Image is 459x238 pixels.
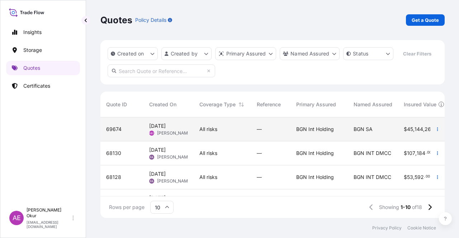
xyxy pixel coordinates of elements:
[412,16,439,24] p: Get a Quote
[150,178,153,185] span: FA
[27,220,71,229] p: [EMAIL_ADDRESS][DOMAIN_NAME]
[257,126,262,133] span: —
[257,150,262,157] span: —
[237,100,246,109] button: Sort
[424,175,425,178] span: .
[149,122,166,130] span: [DATE]
[343,47,393,60] button: certificateStatus Filter options
[171,50,198,57] p: Created by
[427,151,431,154] span: 00
[150,154,153,161] span: FA
[108,47,158,60] button: createdOn Filter options
[100,14,132,26] p: Quotes
[106,126,122,133] span: 69674
[353,50,368,57] p: Status
[415,151,417,156] span: ,
[412,204,422,211] span: of 18
[257,174,262,181] span: —
[226,50,266,57] p: Primary Assured
[372,225,402,231] a: Privacy Policy
[199,150,217,157] span: All risks
[423,127,425,132] span: ,
[404,101,436,108] span: Insured Value
[413,127,415,132] span: ,
[354,150,391,157] span: BGN INT DMCC
[404,127,407,132] span: $
[296,174,334,181] span: BGN Int Holding
[6,25,80,39] a: Insights
[426,175,430,178] span: 00
[296,126,334,133] span: BGN Int Holding
[149,130,155,137] span: AEO
[157,154,192,160] span: [PERSON_NAME]
[415,175,424,180] span: 592
[199,101,236,108] span: Coverage Type
[215,47,276,60] button: distributor Filter options
[404,151,407,156] span: $
[413,175,415,180] span: ,
[354,126,373,133] span: BGN SA
[149,101,176,108] span: Created On
[407,127,413,132] span: 45
[13,214,21,222] span: AE
[106,174,121,181] span: 68128
[425,127,434,132] span: 260
[6,61,80,75] a: Quotes
[290,50,329,57] p: Named Assured
[23,82,50,89] p: Certificates
[407,175,413,180] span: 53
[108,64,215,77] input: Search Quote or Reference...
[401,204,411,211] span: 1-10
[280,47,340,60] button: cargoOwner Filter options
[354,101,392,108] span: Named Assured
[354,174,391,181] span: BGN INT DMCC
[397,48,437,59] button: Clear Filters
[6,43,80,57] a: Storage
[117,50,144,57] p: Created on
[426,151,427,154] span: .
[379,204,399,211] span: Showing
[199,174,217,181] span: All risks
[406,14,445,26] a: Get a Quote
[135,16,166,24] p: Policy Details
[106,150,121,157] span: 68130
[149,146,166,154] span: [DATE]
[23,29,42,36] p: Insights
[415,127,423,132] span: 144
[106,101,127,108] span: Quote ID
[407,225,436,231] a: Cookie Notice
[149,194,166,201] span: [DATE]
[23,47,42,54] p: Storage
[257,101,281,108] span: Reference
[403,50,431,57] p: Clear Filters
[6,79,80,93] a: Certificates
[149,170,166,178] span: [DATE]
[27,207,71,219] p: [PERSON_NAME] Okur
[157,130,192,136] span: [PERSON_NAME]
[109,204,145,211] span: Rows per page
[417,151,425,156] span: 184
[157,178,192,184] span: [PERSON_NAME]
[407,151,415,156] span: 107
[404,175,407,180] span: $
[296,101,336,108] span: Primary Assured
[199,126,217,133] span: All risks
[161,47,212,60] button: createdBy Filter options
[23,64,40,72] p: Quotes
[296,150,334,157] span: BGN Int Holding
